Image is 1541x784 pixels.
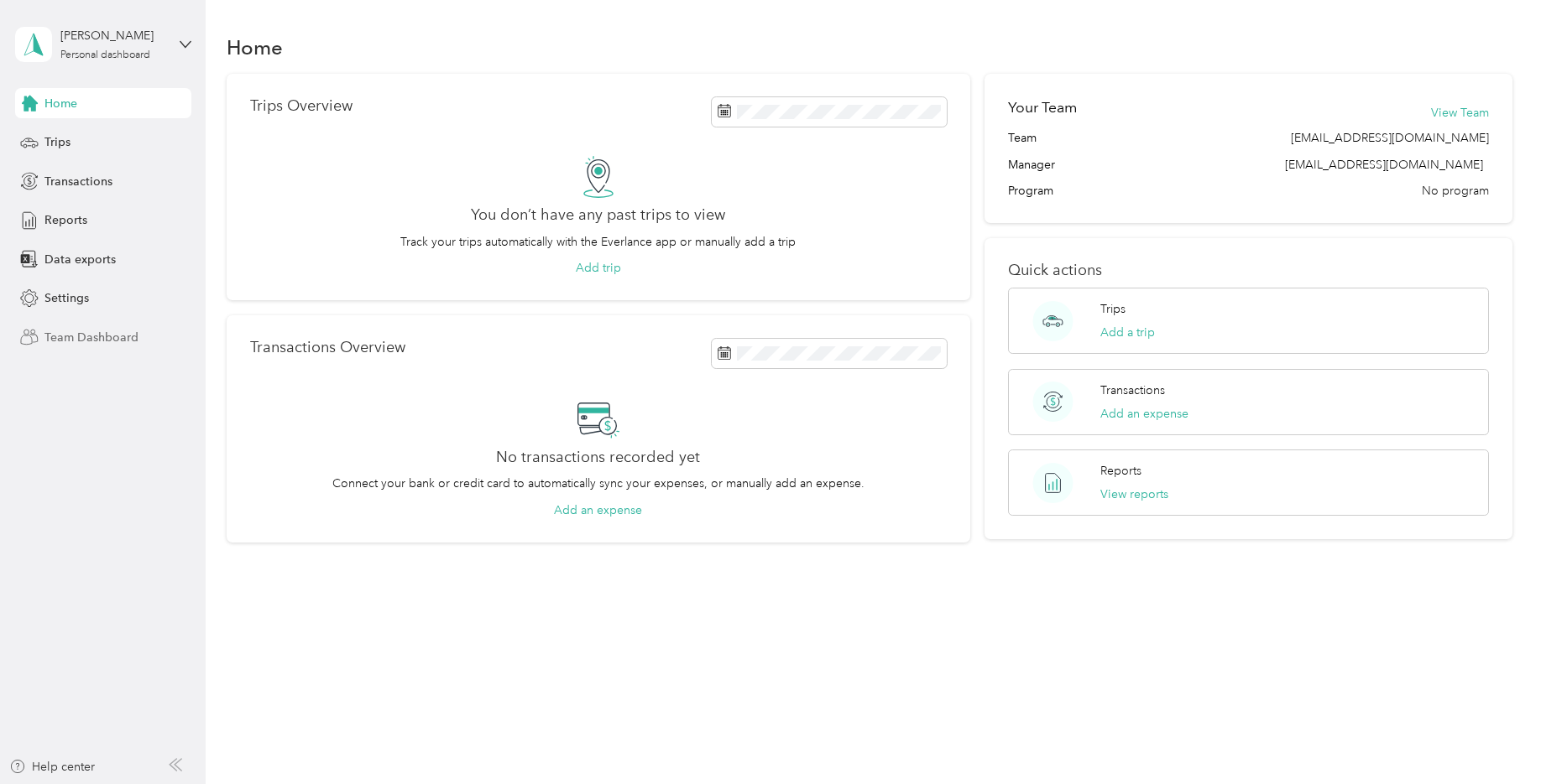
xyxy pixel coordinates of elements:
p: Track your trips automatically with the Everlance app or manually add a trip [400,233,796,251]
button: Add an expense [554,501,642,519]
p: Reports [1100,462,1141,480]
button: Add trip [576,259,621,277]
span: Team [1008,129,1037,147]
span: No program [1422,182,1489,200]
button: Help center [9,758,95,776]
p: Transactions [1100,382,1165,399]
h2: Your Team [1008,97,1077,118]
h2: You don’t have any past trips to view [471,206,725,224]
div: Personal dashboard [60,50,150,60]
span: [EMAIL_ADDRESS][DOMAIN_NAME] [1291,129,1489,147]
span: [EMAIL_ADDRESS][DOMAIN_NAME] [1285,158,1483,172]
span: Trips [44,133,71,151]
p: Trips [1100,300,1126,318]
span: Team Dashboard [44,329,138,346]
span: Manager [1008,156,1055,174]
span: Home [44,95,77,112]
div: [PERSON_NAME] [60,27,165,44]
button: Add a trip [1100,324,1155,341]
span: Program [1008,182,1053,200]
span: Settings [44,289,89,307]
iframe: Everlance-gr Chat Button Frame [1447,690,1541,784]
button: Add an expense [1100,405,1188,423]
h1: Home [227,39,283,56]
span: Transactions [44,173,112,190]
p: Connect your bank or credit card to automatically sync your expenses, or manually add an expense. [332,475,865,492]
span: Reports [44,211,87,229]
span: Data exports [44,251,116,268]
p: Trips Overview [250,97,353,115]
button: View Team [1431,104,1489,122]
h2: No transactions recorded yet [496,449,700,466]
p: Quick actions [1008,262,1488,279]
button: View reports [1100,485,1168,503]
p: Transactions Overview [250,339,405,356]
